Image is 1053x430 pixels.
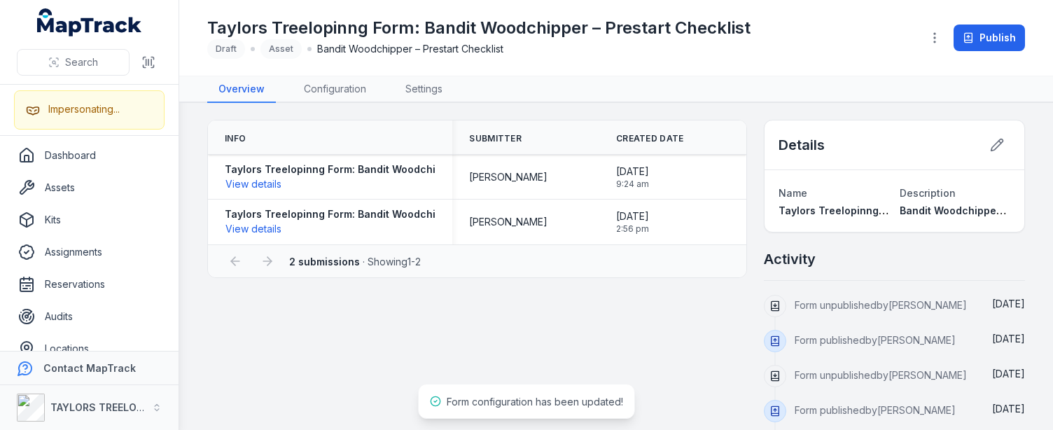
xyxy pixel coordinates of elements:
span: [DATE] [992,368,1025,380]
span: Form published by [PERSON_NAME] [795,334,956,346]
time: 01/09/2025, 2:36:41 pm [992,368,1025,380]
span: Form configuration has been updated! [447,396,623,408]
a: Kits [11,206,167,234]
span: 9:24 am [616,179,649,190]
strong: Taylors Treelopinng Form: Bandit Woodchipper – Prestart Checklist [225,207,559,221]
span: Name [779,187,807,199]
button: View details [225,221,282,237]
span: [DATE] [992,403,1025,415]
time: 01/09/2025, 2:54:05 pm [992,298,1025,310]
span: Description [900,187,956,199]
a: Settings [394,76,454,103]
div: Impersonating... [48,102,120,116]
time: 01/09/2025, 9:24:08 am [616,165,649,190]
span: Form unpublished by [PERSON_NAME] [795,369,967,381]
a: Reservations [11,270,167,298]
button: Publish [954,25,1025,51]
button: View details [225,176,282,192]
span: Submitter [469,133,522,144]
button: Search [17,49,130,76]
strong: Contact MapTrack [43,362,136,374]
span: Search [65,55,98,69]
span: Created Date [616,133,684,144]
div: Asset [260,39,302,59]
a: MapTrack [37,8,142,36]
span: Bandit Woodchipper – Prestart Checklist [317,42,503,56]
h2: Activity [764,249,816,269]
span: [DATE] [616,209,649,223]
span: 2:56 pm [616,223,649,235]
a: Dashboard [11,141,167,169]
a: Audits [11,303,167,331]
span: Info [225,133,246,144]
a: Assets [11,174,167,202]
h1: Taylors Treelopinng Form: Bandit Woodchipper – Prestart Checklist [207,17,751,39]
h2: Details [779,135,825,155]
span: [PERSON_NAME] [469,170,548,184]
a: Locations [11,335,167,363]
span: · Showing 1 - 2 [289,256,421,268]
strong: TAYLORS TREELOPPING [50,401,167,413]
time: 01/09/2025, 2:36:34 pm [992,403,1025,415]
span: [DATE] [616,165,649,179]
strong: Taylors Treelopinng Form: Bandit Woodchipper – Prestart Checklist [225,162,559,176]
time: 28/08/2025, 2:56:32 pm [616,209,649,235]
span: Form published by [PERSON_NAME] [795,404,956,416]
strong: 2 submissions [289,256,360,268]
a: Overview [207,76,276,103]
span: [DATE] [992,298,1025,310]
span: [PERSON_NAME] [469,215,548,229]
time: 01/09/2025, 2:52:23 pm [992,333,1025,345]
span: [DATE] [992,333,1025,345]
a: Configuration [293,76,377,103]
a: Assignments [11,238,167,266]
div: Draft [207,39,245,59]
span: Form unpublished by [PERSON_NAME] [795,299,967,311]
